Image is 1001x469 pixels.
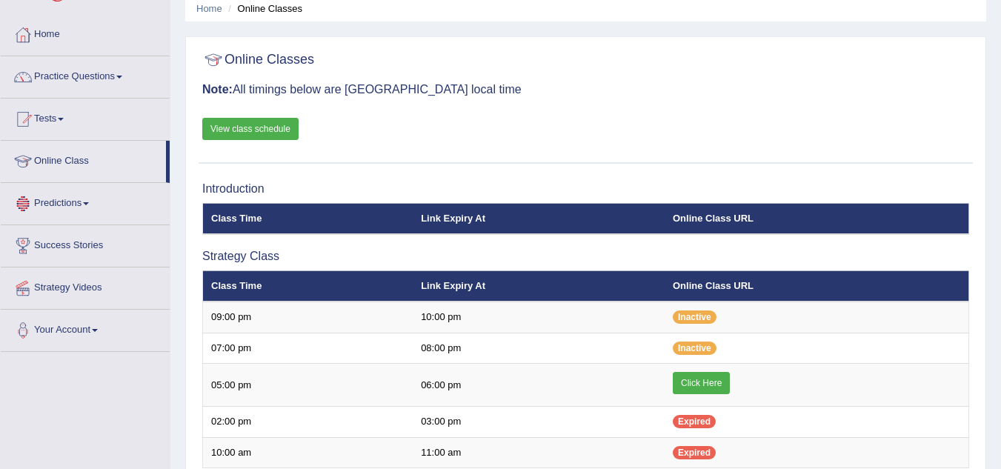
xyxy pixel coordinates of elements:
th: Online Class URL [665,203,969,234]
a: View class schedule [202,118,299,140]
h3: Strategy Class [202,250,969,263]
th: Link Expiry At [413,203,665,234]
a: Your Account [1,310,170,347]
a: Success Stories [1,225,170,262]
td: 10:00 pm [413,302,665,333]
td: 10:00 am [203,437,413,468]
td: 08:00 pm [413,333,665,364]
b: Note: [202,83,233,96]
a: Home [196,3,222,14]
td: 06:00 pm [413,364,665,407]
span: Expired [673,446,716,459]
td: 11:00 am [413,437,665,468]
h3: Introduction [202,182,969,196]
td: 07:00 pm [203,333,413,364]
li: Online Classes [225,1,302,16]
h2: Online Classes [202,49,314,71]
th: Class Time [203,203,413,234]
a: Tests [1,99,170,136]
th: Online Class URL [665,270,969,302]
a: Predictions [1,183,170,220]
td: 05:00 pm [203,364,413,407]
span: Expired [673,415,716,428]
td: 03:00 pm [413,407,665,438]
a: Practice Questions [1,56,170,93]
span: Inactive [673,342,716,355]
span: Inactive [673,310,716,324]
th: Link Expiry At [413,270,665,302]
th: Class Time [203,270,413,302]
td: 09:00 pm [203,302,413,333]
a: Click Here [673,372,730,394]
a: Strategy Videos [1,267,170,305]
h3: All timings below are [GEOGRAPHIC_DATA] local time [202,83,969,96]
a: Online Class [1,141,166,178]
a: Home [1,14,170,51]
td: 02:00 pm [203,407,413,438]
